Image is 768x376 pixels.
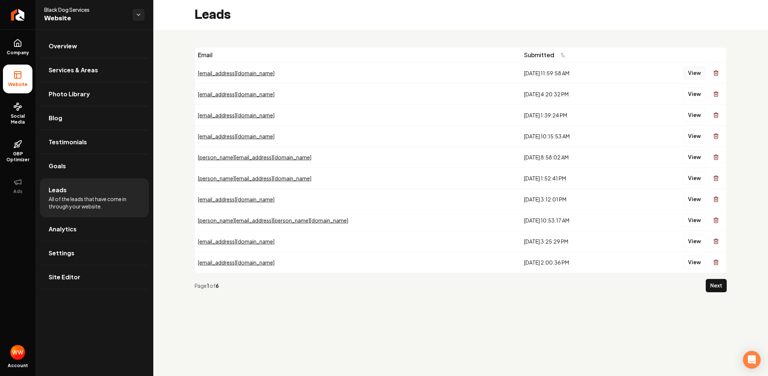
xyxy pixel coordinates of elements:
div: [EMAIL_ADDRESS][DOMAIN_NAME] [198,259,518,266]
button: View [683,87,706,101]
strong: 1 [207,282,210,289]
span: Submitted [524,51,554,59]
div: [DATE] 10:53:17 AM [524,217,627,224]
span: Settings [49,249,74,258]
span: Company [4,50,32,56]
div: [PERSON_NAME][EMAIL_ADDRESS][DOMAIN_NAME] [198,153,518,161]
a: GBP Optimizer [3,134,32,169]
div: [EMAIL_ADDRESS][DOMAIN_NAME] [198,111,518,119]
span: Black Dog Services [44,6,127,13]
button: View [683,151,706,164]
button: View [683,235,706,248]
span: Testimonials [49,138,87,146]
span: Site Editor [49,273,80,282]
div: [DATE] 1:52:41 PM [524,175,627,182]
span: Blog [49,114,62,123]
button: View [683,172,706,185]
span: Leads [49,186,67,194]
span: Social Media [3,113,32,125]
span: Services & Areas [49,66,98,75]
div: [DATE] 11:59:58 AM [524,69,627,77]
div: [EMAIL_ADDRESS][DOMAIN_NAME] [198,90,518,98]
div: [PERSON_NAME][EMAIL_ADDRESS][DOMAIN_NAME] [198,175,518,182]
div: [PERSON_NAME][EMAIL_ADDRESS][PERSON_NAME][DOMAIN_NAME] [198,217,518,224]
div: [DATE] 4:20:32 PM [524,90,627,98]
button: Ads [3,172,32,200]
span: of [210,282,216,289]
div: [EMAIL_ADDRESS][DOMAIN_NAME] [198,196,518,203]
span: Overview [49,42,77,51]
button: View [683,193,706,206]
div: [DATE] 1:39:24 PM [524,111,627,119]
a: Goals [40,154,149,178]
div: Open Intercom Messenger [743,351,761,369]
div: [EMAIL_ADDRESS][DOMAIN_NAME] [198,69,518,77]
span: Ads [10,189,25,194]
button: Next [706,279,727,292]
a: Settings [40,241,149,265]
a: Site Editor [40,265,149,289]
div: [DATE] 3:25:29 PM [524,238,627,245]
button: View [683,214,706,227]
button: View [683,108,706,122]
span: Website [5,82,31,87]
a: Analytics [40,217,149,241]
a: Overview [40,34,149,58]
span: GBP Optimizer [3,151,32,163]
a: Testimonials [40,130,149,154]
div: Email [198,51,518,59]
a: Blog [40,106,149,130]
a: Photo Library [40,82,149,106]
div: [EMAIL_ADDRESS][DOMAIN_NAME] [198,132,518,140]
div: [DATE] 2:00:36 PM [524,259,627,266]
h2: Leads [195,7,231,22]
div: [EMAIL_ADDRESS][DOMAIN_NAME] [198,238,518,245]
div: [DATE] 3:12:01 PM [524,196,627,203]
a: Social Media [3,96,32,131]
img: Warner Wright [10,345,25,360]
span: All of the leads that have come in through your website. [49,195,140,210]
button: View [683,256,706,269]
span: Website [44,13,127,24]
div: [DATE] 8:58:02 AM [524,153,627,161]
button: Submitted [524,48,570,62]
span: Photo Library [49,90,90,99]
button: Open user button [10,345,25,360]
button: View [683,66,706,80]
img: Rebolt Logo [11,9,25,21]
span: Page [195,282,207,289]
span: Analytics [49,225,77,234]
div: [DATE] 10:15:53 AM [524,132,627,140]
strong: 6 [216,282,219,289]
span: Account [8,363,28,369]
a: Company [3,33,32,62]
span: Goals [49,162,66,170]
button: View [683,130,706,143]
a: Services & Areas [40,58,149,82]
